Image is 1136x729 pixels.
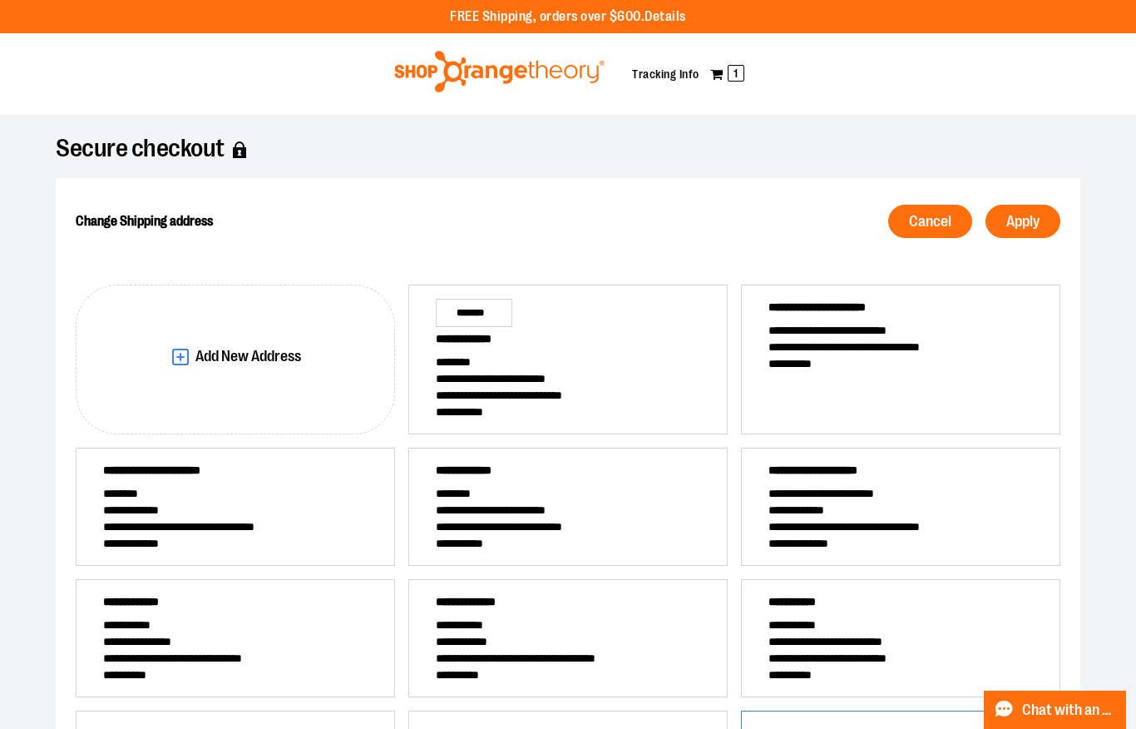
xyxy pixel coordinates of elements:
a: Tracking Info [632,67,699,81]
a: Details [645,9,686,24]
span: Add New Address [195,349,301,364]
span: Chat with an Expert [1022,702,1116,718]
button: Chat with an Expert [984,691,1127,729]
p: FREE Shipping, orders over $600. [450,7,686,27]
span: Apply [1006,214,1040,230]
button: Add New Address [76,285,395,434]
h2: Change Shipping address [76,198,551,245]
button: Apply [985,205,1060,238]
button: Cancel [888,205,972,238]
span: 1 [728,65,744,82]
img: Shop Orangetheory [392,51,607,92]
span: Cancel [909,214,951,230]
h1: Secure checkout [56,141,1080,158]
